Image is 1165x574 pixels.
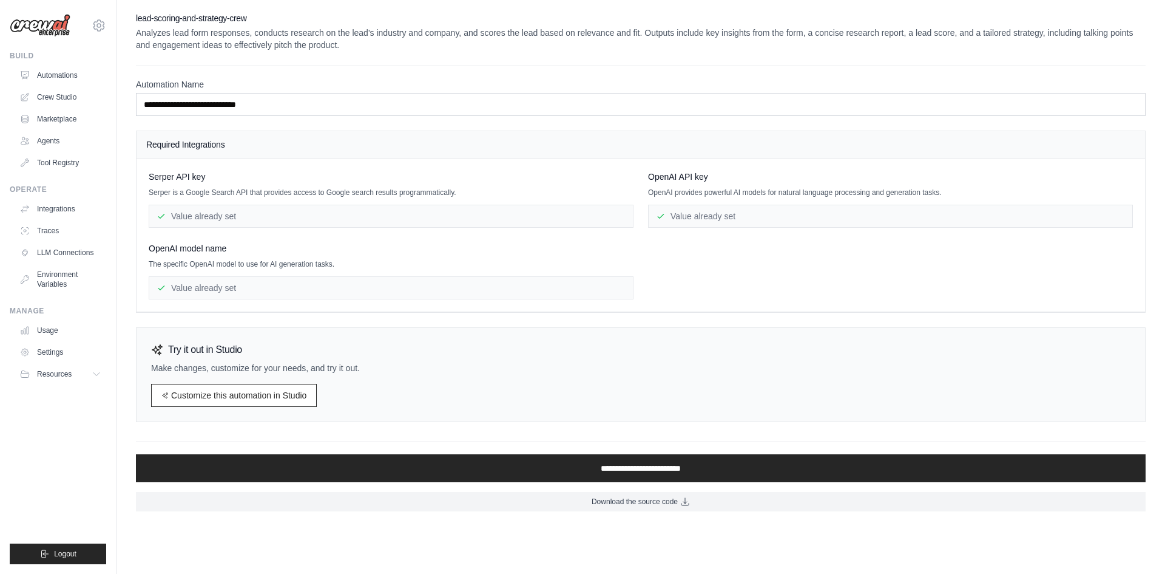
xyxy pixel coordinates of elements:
[15,131,106,151] a: Agents
[149,242,226,255] span: OpenAI model name
[10,51,106,61] div: Build
[648,205,1133,228] div: Value already set
[15,109,106,129] a: Marketplace
[15,321,106,340] a: Usage
[149,205,633,228] div: Value already set
[15,199,106,219] a: Integrations
[136,492,1146,511] a: Download the source code
[648,188,1133,197] p: OpenAI provides powerful AI models for natural language processing and generation tasks.
[54,549,76,559] span: Logout
[149,259,633,269] p: The specific OpenAI model to use for AI generation tasks.
[648,171,708,183] span: OpenAI API key
[15,153,106,173] a: Tool Registry
[149,171,205,183] span: Serper API key
[15,221,106,241] a: Traces
[151,362,1130,374] p: Make changes, customize for your needs, and try it out.
[15,243,106,262] a: LLM Connections
[136,78,1146,91] label: Automation Name
[10,544,106,564] button: Logout
[136,27,1146,51] p: Analyzes lead form responses, conducts research on the lead's industry and company, and scores th...
[15,343,106,362] a: Settings
[151,384,317,407] a: Customize this automation in Studio
[37,369,72,379] span: Resources
[149,188,633,197] p: Serper is a Google Search API that provides access to Google search results programmatically.
[592,497,678,507] span: Download the source code
[149,276,633,299] div: Value already set
[168,343,242,357] h3: Try it out in Studio
[15,265,106,294] a: Environment Variables
[10,306,106,316] div: Manage
[15,87,106,107] a: Crew Studio
[136,12,1146,24] h2: lead-scoring-and-strategy-crew
[10,185,106,194] div: Operate
[10,14,70,37] img: Logo
[15,66,106,85] a: Automations
[15,364,106,384] button: Resources
[146,138,1135,151] h4: Required Integrations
